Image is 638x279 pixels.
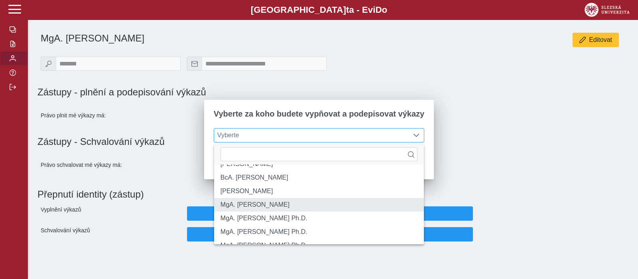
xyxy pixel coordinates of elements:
[41,33,424,44] h1: MgA. [PERSON_NAME]
[37,154,184,176] div: Právo schvalovat mé výkazy má:
[214,171,424,184] li: BcA. Filip Neminarz
[37,203,184,224] div: Vyplnění výkazů
[214,198,424,212] li: MgA. Mikuláš Odehnal
[187,206,473,221] button: Přepnout identitu
[214,239,424,252] li: MgA. Kristína Pupáková Ph.D.
[24,5,614,15] b: [GEOGRAPHIC_DATA] a - Evi
[382,5,388,15] span: o
[214,129,409,142] span: Vyberte
[37,87,424,98] h1: Zástupy - plnění a podepisování výkazů
[375,5,382,15] span: D
[37,224,184,245] div: Schvalování výkazů
[187,227,473,241] button: Přepnout identitu
[37,136,628,147] h1: Zástupy - Schvalování výkazů
[585,3,630,17] img: logo_web_su.png
[37,186,622,203] h1: Přepnutí identity (zástup)
[214,184,424,198] li: Mgr. Martin Novosad
[346,5,349,15] span: t
[37,104,184,127] div: Právo plnit mé výkazy má:
[214,109,424,119] span: Vyberte za koho budete vypňovat a podepisovat výkazy
[573,33,619,47] button: Editovat
[589,36,612,44] span: Editovat
[214,212,424,225] li: MgA. Mgr. Jana Orlová Ph.D.
[194,231,466,238] span: Přepnout identitu
[214,225,424,239] li: MgA. Tomáš Polenský Ph.D.
[194,210,466,217] span: Přepnout identitu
